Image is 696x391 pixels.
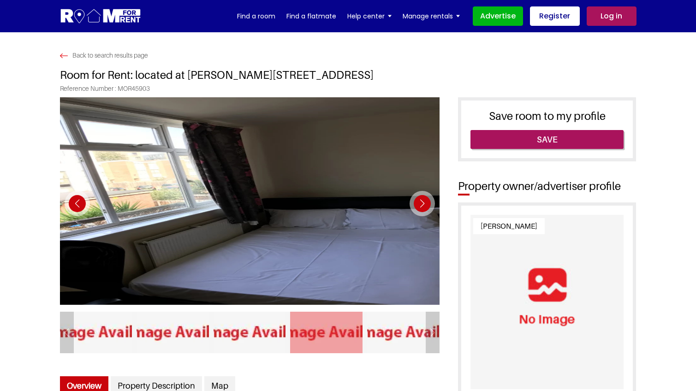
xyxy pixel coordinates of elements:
a: Help center [347,9,392,23]
div: Previous slide [65,191,90,216]
a: Save [470,130,624,149]
span: [PERSON_NAME] [473,218,545,234]
a: Find a room [237,9,275,23]
img: Logo for Room for Rent, featuring a welcoming design with a house icon and modern typography [60,8,142,25]
span: Reference Number : MOR45903 [60,85,637,97]
img: Search [60,53,68,58]
h3: Save room to my profile [470,110,624,123]
a: Register [530,6,580,26]
a: Log in [587,6,637,26]
a: Find a flatmate [286,9,336,23]
img: Photo 4 of common area located at 1 Stafford Cl, London NW6 5TW, UK [60,97,440,305]
img: Profile [470,215,624,389]
h1: Room for Rent: located at [PERSON_NAME][STREET_ADDRESS] [60,59,637,85]
div: Next slide [410,191,435,216]
a: Back to search results page [60,52,148,59]
h2: Property owner/advertiser profile [453,180,637,193]
a: Manage rentals [403,9,460,23]
a: Advertise [473,6,523,26]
